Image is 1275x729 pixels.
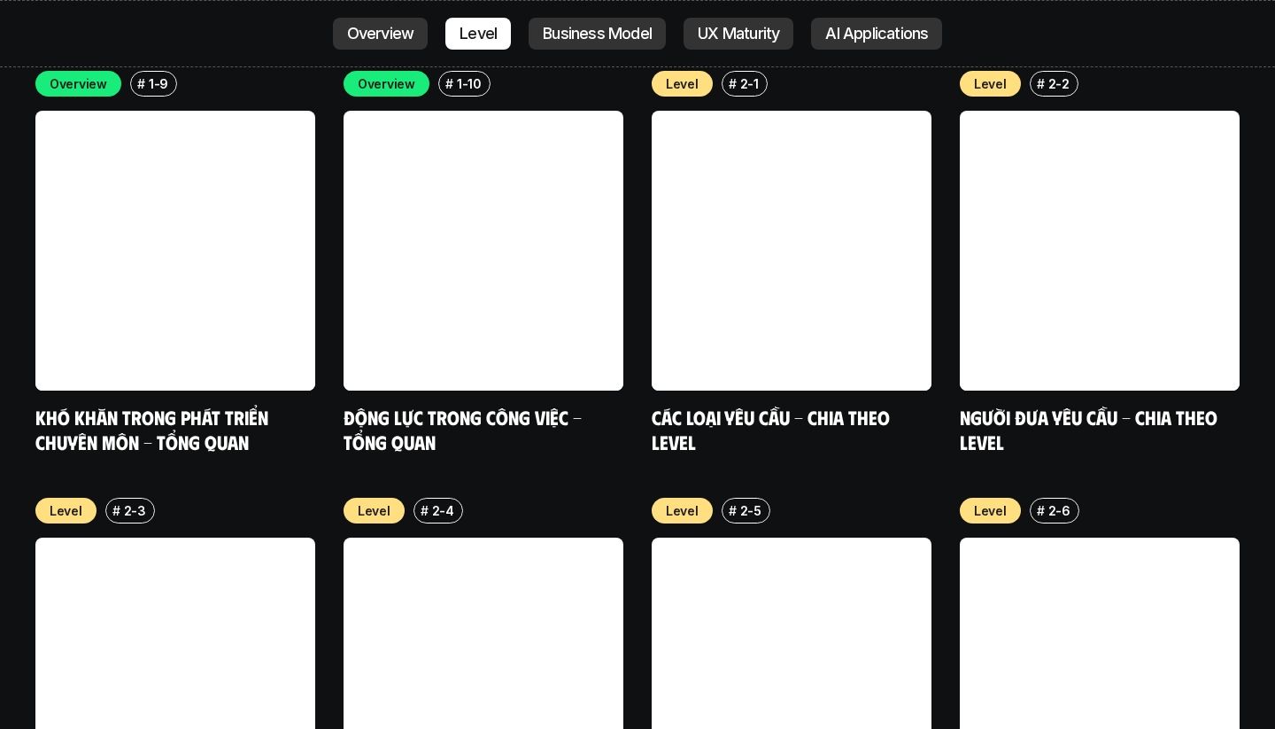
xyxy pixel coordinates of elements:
a: Business Model [529,18,666,50]
h6: # [1037,504,1045,517]
p: UX Maturity [698,25,779,43]
a: Overview [333,18,429,50]
h6: # [421,504,429,517]
p: Level [666,501,699,520]
p: Overview [358,74,415,93]
p: 2-1 [740,74,759,93]
p: Level [460,25,497,43]
a: Người đưa yêu cầu - Chia theo Level [960,405,1222,454]
a: AI Applications [811,18,942,50]
p: Level [50,501,82,520]
a: Level [445,18,511,50]
p: Business Model [543,25,652,43]
p: 1-10 [457,74,482,93]
p: 2-2 [1048,74,1070,93]
a: Động lực trong công việc - Tổng quan [344,405,586,454]
h6: # [729,504,737,517]
h6: # [1037,77,1045,90]
a: Các loại yêu cầu - Chia theo level [652,405,894,454]
h6: # [729,77,737,90]
p: Level [974,74,1007,93]
p: AI Applications [825,25,928,43]
p: 2-5 [740,501,761,520]
p: Level [974,501,1007,520]
p: Overview [347,25,414,43]
p: 1-9 [149,74,168,93]
p: Level [358,501,390,520]
p: 2-3 [124,501,146,520]
p: Level [666,74,699,93]
h6: # [137,77,145,90]
h6: # [112,504,120,517]
h6: # [445,77,453,90]
a: Khó khăn trong phát triển chuyên môn - Tổng quan [35,405,273,454]
p: 2-6 [1048,501,1070,520]
p: 2-4 [432,501,454,520]
p: Overview [50,74,107,93]
a: UX Maturity [684,18,793,50]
